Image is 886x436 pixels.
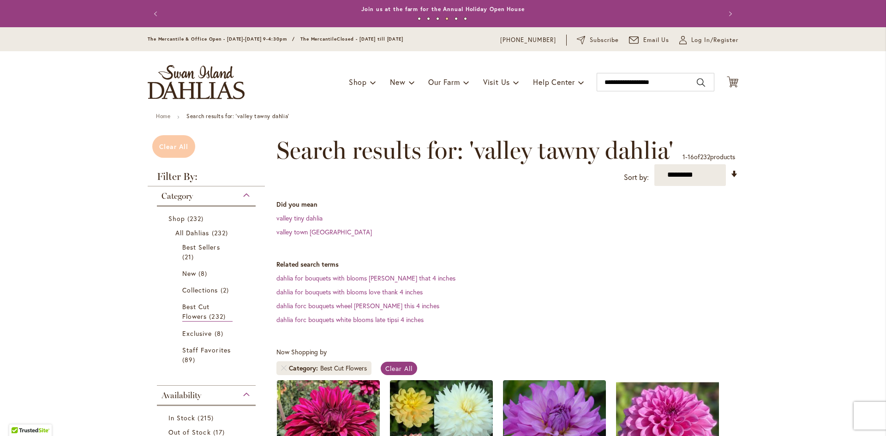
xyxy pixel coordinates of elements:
[682,149,735,164] p: - of products
[577,36,619,45] a: Subscribe
[276,347,327,356] span: Now Shopping by
[427,17,430,20] button: 2 of 6
[464,17,467,20] button: 6 of 6
[624,169,649,186] label: Sort by:
[187,214,206,223] span: 232
[691,36,738,45] span: Log In/Register
[349,77,367,87] span: Shop
[182,345,233,364] a: Staff Favorites
[276,274,455,282] a: dahlia for bouquets with blooms [PERSON_NAME] that 4 inches
[182,285,233,295] a: Collections
[182,286,218,294] span: Collections
[198,269,210,278] span: 8
[182,252,196,262] span: 21
[212,228,230,238] span: 232
[148,5,166,23] button: Previous
[168,413,195,422] span: In Stock
[428,77,460,87] span: Our Farm
[276,137,673,164] span: Search results for: 'valley tawny dahlia'
[590,36,619,45] span: Subscribe
[643,36,670,45] span: Email Us
[445,17,449,20] button: 4 of 6
[276,287,423,296] a: dahlia for bouquets with blooms love thank 4 inches
[182,355,198,364] span: 89
[700,152,710,161] span: 232
[720,5,738,23] button: Next
[381,362,417,375] a: Clear All
[198,413,216,423] span: 215
[455,17,458,20] button: 5 of 6
[186,113,289,119] strong: Search results for: 'valley tawny dahlia'
[7,403,33,429] iframe: Launch Accessibility Center
[168,214,246,223] a: Shop
[483,77,510,87] span: Visit Us
[182,328,233,338] a: Exclusive
[385,364,413,373] span: Clear All
[436,17,439,20] button: 3 of 6
[688,152,694,161] span: 16
[276,227,372,236] a: valley town [GEOGRAPHIC_DATA]
[152,135,195,158] a: Clear All
[156,113,170,119] a: Home
[175,228,210,237] span: All Dahlias
[148,36,337,42] span: The Mercantile & Office Open - [DATE]-[DATE] 9-4:30pm / The Mercantile
[390,77,405,87] span: New
[276,214,323,222] a: valley tiny dahlia
[679,36,738,45] a: Log In/Register
[276,200,738,209] dt: Did you mean
[182,242,233,262] a: Best Sellers
[209,311,227,321] span: 232
[175,228,239,238] a: All Dahlias
[182,243,220,251] span: Best Sellers
[148,172,265,186] strong: Filter By:
[182,329,212,338] span: Exclusive
[682,152,685,161] span: 1
[418,17,421,20] button: 1 of 6
[276,301,439,310] a: dahlia forc bouquets wheel [PERSON_NAME] this 4 inches
[162,390,201,400] span: Availability
[276,260,738,269] dt: Related search terms
[182,269,233,278] a: New
[500,36,556,45] a: [PHONE_NUMBER]
[148,65,245,99] a: store logo
[533,77,575,87] span: Help Center
[182,302,210,321] span: Best Cut Flowers
[159,142,188,151] span: Clear All
[629,36,670,45] a: Email Us
[168,413,246,423] a: In Stock 215
[182,302,233,322] a: Best Cut Flowers
[182,346,231,354] span: Staff Favorites
[182,269,196,278] span: New
[361,6,525,12] a: Join us at the farm for the Annual Holiday Open House
[289,364,320,373] span: Category
[337,36,403,42] span: Closed - [DATE] till [DATE]
[221,285,231,295] span: 2
[162,191,193,201] span: Category
[281,365,287,371] a: Remove Category Best Cut Flowers
[276,315,424,324] a: dahlia forc bouquets white blooms late tipsi 4 inches
[215,328,226,338] span: 8
[168,214,185,223] span: Shop
[320,364,367,373] div: Best Cut Flowers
